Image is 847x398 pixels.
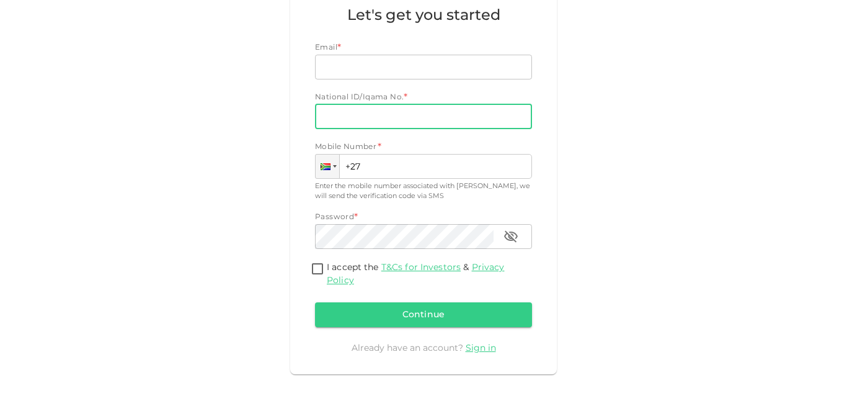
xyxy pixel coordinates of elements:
div: South Africa: + 27 [316,155,339,178]
a: Privacy Policy [327,263,504,285]
a: T&Cs for Investors [381,263,461,272]
span: I accept the & [327,263,504,285]
div: Already have an account? [315,342,532,355]
input: 1 (702) 123-4567 [315,154,532,179]
button: Continue [315,302,532,327]
span: termsConditionsForInvestmentsAccepted [308,261,327,278]
span: Mobile Number [315,142,376,154]
input: nationalId [315,104,532,129]
div: Enter the mobile number associated with [PERSON_NAME], we will send the verification code via SMS [315,181,532,202]
h1: Let's get you started [315,5,532,27]
input: password [315,224,494,249]
span: Email [315,44,337,52]
span: Password [315,214,354,221]
a: Sign in [466,344,496,353]
span: National ID/Iqama No. [315,94,404,101]
input: email [315,55,518,79]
